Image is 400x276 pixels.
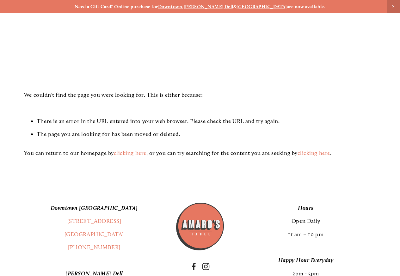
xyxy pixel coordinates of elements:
[298,150,330,156] a: clicking here
[175,202,225,251] img: Amaros_Logo.png
[51,205,138,212] em: Downtown [GEOGRAPHIC_DATA]
[24,147,376,160] p: You can return to our homepage by , or you can try searching for the content you are seeking by .
[236,202,376,241] p: Open Daily 11 am – 10 pm
[182,4,183,9] strong: ,
[75,4,158,9] strong: Need a Gift Card? Online purchase for
[287,4,325,9] strong: are now available.
[298,205,314,212] em: Hours
[184,4,233,9] a: [PERSON_NAME] Dell
[114,150,146,156] a: clicking here
[237,4,287,9] a: [GEOGRAPHIC_DATA]
[37,115,376,128] li: There is an error in the URL entered into your web browser. Please check the URL and try again.
[278,257,333,264] em: Happy Hour Everyday
[233,4,237,9] strong: &
[24,89,376,101] p: We couldn't find the page you were looking for. This is either because:
[68,244,120,251] a: [PHONE_NUMBER]
[65,231,124,238] a: [GEOGRAPHIC_DATA]
[67,218,121,224] a: [STREET_ADDRESS]
[190,263,198,270] a: Facebook
[158,4,182,9] a: Downtown
[202,263,210,270] a: Instagram
[37,128,376,141] li: The page you are looking for has been moved or deleted.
